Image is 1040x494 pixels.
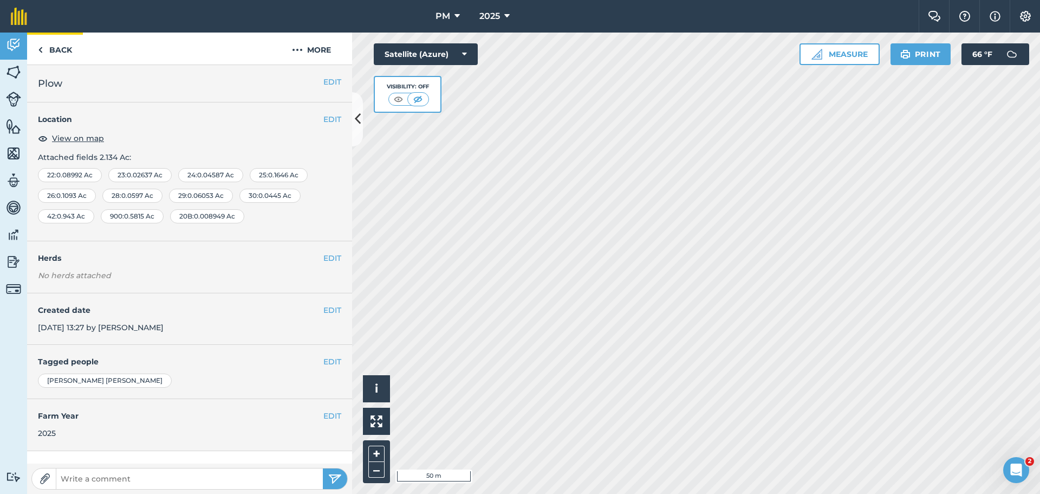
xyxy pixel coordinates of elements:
img: svg+xml;base64,PHN2ZyB4bWxucz0iaHR0cDovL3d3dy53My5vcmcvMjAwMC9zdmciIHdpZHRoPSI1NiIgaGVpZ2h0PSI2MC... [6,145,21,162]
button: 66 °F [961,43,1029,65]
img: svg+xml;base64,PD94bWwgdmVyc2lvbj0iMS4wIiBlbmNvZGluZz0idXRmLTgiPz4KPCEtLSBHZW5lcmF0b3I6IEFkb2JlIE... [1001,43,1023,65]
span: 23 [118,171,125,179]
span: 22 [47,171,55,179]
img: Ruler icon [811,49,822,60]
img: svg+xml;base64,PHN2ZyB4bWxucz0iaHR0cDovL3d3dy53My5vcmcvMjAwMC9zdmciIHdpZHRoPSI1MCIgaGVpZ2h0PSI0MC... [411,94,425,105]
span: 26 [47,191,55,200]
span: 30 [249,191,257,200]
input: Write a comment [56,471,323,486]
img: svg+xml;base64,PD94bWwgdmVyc2lvbj0iMS4wIiBlbmNvZGluZz0idXRmLTgiPz4KPCEtLSBHZW5lcmF0b3I6IEFkb2JlIE... [6,172,21,189]
span: : 0.943 Ac [55,212,85,221]
img: svg+xml;base64,PD94bWwgdmVyc2lvbj0iMS4wIiBlbmNvZGluZz0idXRmLTgiPz4KPCEtLSBHZW5lcmF0b3I6IEFkb2JlIE... [6,472,21,482]
button: EDIT [323,252,341,264]
span: i [375,382,378,395]
img: svg+xml;base64,PHN2ZyB4bWxucz0iaHR0cDovL3d3dy53My5vcmcvMjAwMC9zdmciIHdpZHRoPSI5IiBoZWlnaHQ9IjI0Ii... [38,43,43,56]
span: 2 [1025,457,1034,466]
button: View on map [38,132,104,145]
a: Back [27,33,83,65]
span: 42 [47,212,55,221]
h4: Location [38,113,341,125]
h4: Created date [38,304,341,316]
button: EDIT [323,76,341,88]
img: svg+xml;base64,PHN2ZyB4bWxucz0iaHR0cDovL3d3dy53My5vcmcvMjAwMC9zdmciIHdpZHRoPSIyMCIgaGVpZ2h0PSIyNC... [292,43,303,56]
img: svg+xml;base64,PD94bWwgdmVyc2lvbj0iMS4wIiBlbmNvZGluZz0idXRmLTgiPz4KPCEtLSBHZW5lcmF0b3I6IEFkb2JlIE... [6,200,21,216]
button: EDIT [323,356,341,368]
span: : 0.08992 Ac [55,171,93,179]
img: Four arrows, one pointing top left, one top right, one bottom right and the last bottom left [370,415,382,427]
span: : 0.04587 Ac [196,171,234,179]
img: svg+xml;base64,PHN2ZyB4bWxucz0iaHR0cDovL3d3dy53My5vcmcvMjAwMC9zdmciIHdpZHRoPSI1NiIgaGVpZ2h0PSI2MC... [6,64,21,80]
span: : 0.1646 Ac [266,171,298,179]
button: Measure [799,43,880,65]
button: + [368,446,385,462]
img: A cog icon [1019,11,1032,22]
span: : 0.008949 Ac [192,212,235,221]
img: svg+xml;base64,PHN2ZyB4bWxucz0iaHR0cDovL3d3dy53My5vcmcvMjAwMC9zdmciIHdpZHRoPSIxOCIgaGVpZ2h0PSIyNC... [38,132,48,145]
h2: Plow [38,76,341,91]
div: 2025 [38,427,341,439]
em: No herds attached [38,270,352,281]
img: svg+xml;base64,PD94bWwgdmVyc2lvbj0iMS4wIiBlbmNvZGluZz0idXRmLTgiPz4KPCEtLSBHZW5lcmF0b3I6IEFkb2JlIE... [6,37,21,53]
span: 25 [259,171,266,179]
img: svg+xml;base64,PD94bWwgdmVyc2lvbj0iMS4wIiBlbmNvZGluZz0idXRmLTgiPz4KPCEtLSBHZW5lcmF0b3I6IEFkb2JlIE... [6,254,21,270]
span: 20B [179,212,192,221]
button: EDIT [323,304,341,316]
div: Visibility: Off [387,82,429,91]
img: A question mark icon [958,11,971,22]
button: More [271,33,352,65]
span: : 0.06053 Ac [186,191,224,200]
span: : 0.0445 Ac [257,191,291,200]
img: svg+xml;base64,PHN2ZyB4bWxucz0iaHR0cDovL3d3dy53My5vcmcvMjAwMC9zdmciIHdpZHRoPSIyNSIgaGVpZ2h0PSIyNC... [328,472,342,485]
span: 2025 [479,10,500,23]
span: : 0.02637 Ac [125,171,162,179]
span: 24 [187,171,196,179]
button: EDIT [323,113,341,125]
img: svg+xml;base64,PD94bWwgdmVyc2lvbj0iMS4wIiBlbmNvZGluZz0idXRmLTgiPz4KPCEtLSBHZW5lcmF0b3I6IEFkb2JlIE... [6,92,21,107]
div: [PERSON_NAME] [PERSON_NAME] [38,374,172,388]
span: View on map [52,132,104,144]
button: EDIT [323,410,341,422]
span: : 0.5815 Ac [122,212,154,221]
img: Paperclip icon [40,473,50,484]
span: : 0.1093 Ac [55,191,87,200]
iframe: Intercom live chat [1003,457,1029,483]
img: svg+xml;base64,PHN2ZyB4bWxucz0iaHR0cDovL3d3dy53My5vcmcvMjAwMC9zdmciIHdpZHRoPSI1NiIgaGVpZ2h0PSI2MC... [6,118,21,134]
img: svg+xml;base64,PHN2ZyB4bWxucz0iaHR0cDovL3d3dy53My5vcmcvMjAwMC9zdmciIHdpZHRoPSIxNyIgaGVpZ2h0PSIxNy... [990,10,1000,23]
span: 28 [112,191,120,200]
h4: Tagged people [38,356,341,368]
img: svg+xml;base64,PD94bWwgdmVyc2lvbj0iMS4wIiBlbmNvZGluZz0idXRmLTgiPz4KPCEtLSBHZW5lcmF0b3I6IEFkb2JlIE... [6,281,21,297]
img: fieldmargin Logo [11,8,27,25]
img: svg+xml;base64,PHN2ZyB4bWxucz0iaHR0cDovL3d3dy53My5vcmcvMjAwMC9zdmciIHdpZHRoPSIxOSIgaGVpZ2h0PSIyNC... [900,48,911,61]
img: Two speech bubbles overlapping with the left bubble in the forefront [928,11,941,22]
span: PM [435,10,450,23]
h4: Herds [38,252,352,264]
img: svg+xml;base64,PHN2ZyB4bWxucz0iaHR0cDovL3d3dy53My5vcmcvMjAwMC9zdmciIHdpZHRoPSI1MCIgaGVpZ2h0PSI0MC... [392,94,405,105]
button: i [363,375,390,402]
span: 29 [178,191,186,200]
p: Attached fields 2.134 Ac : [38,151,341,163]
h4: Farm Year [38,410,341,422]
div: [DATE] 13:27 by [PERSON_NAME] [27,293,352,345]
button: Satellite (Azure) [374,43,478,65]
img: svg+xml;base64,PD94bWwgdmVyc2lvbj0iMS4wIiBlbmNvZGluZz0idXRmLTgiPz4KPCEtLSBHZW5lcmF0b3I6IEFkb2JlIE... [6,227,21,243]
span: 900 [110,212,122,221]
span: 66 ° F [972,43,992,65]
span: : 0.0597 Ac [120,191,153,200]
button: – [368,462,385,478]
button: Print [890,43,951,65]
